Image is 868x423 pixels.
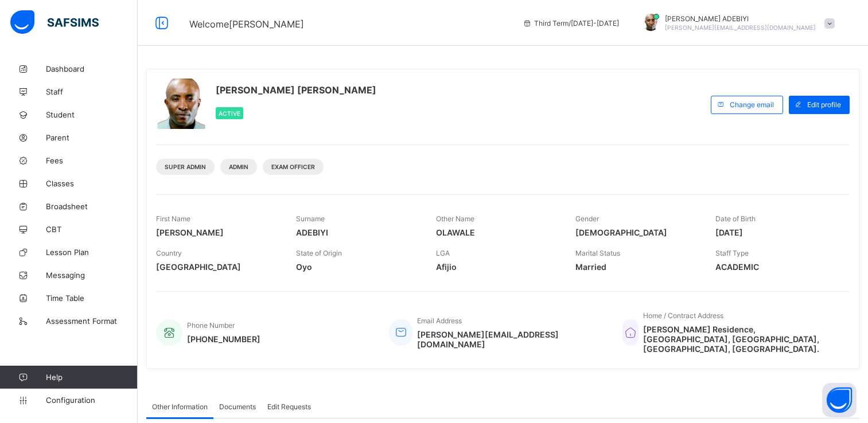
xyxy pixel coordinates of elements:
[575,228,698,237] span: [DEMOGRAPHIC_DATA]
[46,179,138,188] span: Classes
[523,19,619,28] span: session/term information
[575,262,698,272] span: Married
[46,87,138,96] span: Staff
[417,316,462,325] span: Email Address
[296,249,342,257] span: State of Origin
[46,373,137,382] span: Help
[187,334,260,344] span: [PHONE_NUMBER]
[46,202,138,211] span: Broadsheet
[665,24,816,31] span: [PERSON_NAME][EMAIL_ADDRESS][DOMAIN_NAME]
[730,100,774,109] span: Change email
[296,262,419,272] span: Oyo
[715,214,756,223] span: Date of Birth
[46,110,138,119] span: Student
[822,383,857,417] button: Open asap
[10,10,99,34] img: safsims
[643,324,838,354] span: [PERSON_NAME] Residence, [GEOGRAPHIC_DATA], [GEOGRAPHIC_DATA], [GEOGRAPHIC_DATA], [GEOGRAPHIC_DATA].
[229,163,248,170] span: Admin
[46,316,138,326] span: Assessment Format
[807,100,841,109] span: Edit profile
[267,402,311,411] span: Edit Requests
[46,271,138,280] span: Messaging
[296,228,419,237] span: ADEBIYI
[630,14,840,33] div: ALEXANDERADEBIYI
[216,84,376,96] span: [PERSON_NAME] [PERSON_NAME]
[575,249,620,257] span: Marital Status
[156,214,190,223] span: First Name
[417,330,605,349] span: [PERSON_NAME][EMAIL_ADDRESS][DOMAIN_NAME]
[46,133,138,142] span: Parent
[46,293,138,303] span: Time Table
[189,18,304,30] span: Welcome [PERSON_NAME]
[643,311,723,320] span: Home / Contract Address
[46,395,137,405] span: Configuration
[156,228,279,237] span: [PERSON_NAME]
[46,156,138,165] span: Fees
[715,228,838,237] span: [DATE]
[219,110,240,117] span: Active
[46,248,138,257] span: Lesson Plan
[436,228,559,237] span: OLAWALE
[165,163,206,170] span: Super Admin
[156,249,182,257] span: Country
[715,249,749,257] span: Staff Type
[575,214,599,223] span: Gender
[46,225,138,234] span: CBT
[715,262,838,272] span: ACADEMIC
[271,163,315,170] span: Exam Officer
[46,64,138,73] span: Dashboard
[436,262,559,272] span: Afijio
[436,249,450,257] span: LGA
[152,402,208,411] span: Other Information
[665,14,816,23] span: [PERSON_NAME] ADEBIYI
[436,214,474,223] span: Other Name
[187,321,235,330] span: Phone Number
[296,214,325,223] span: Surname
[219,402,256,411] span: Documents
[156,262,279,272] span: [GEOGRAPHIC_DATA]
